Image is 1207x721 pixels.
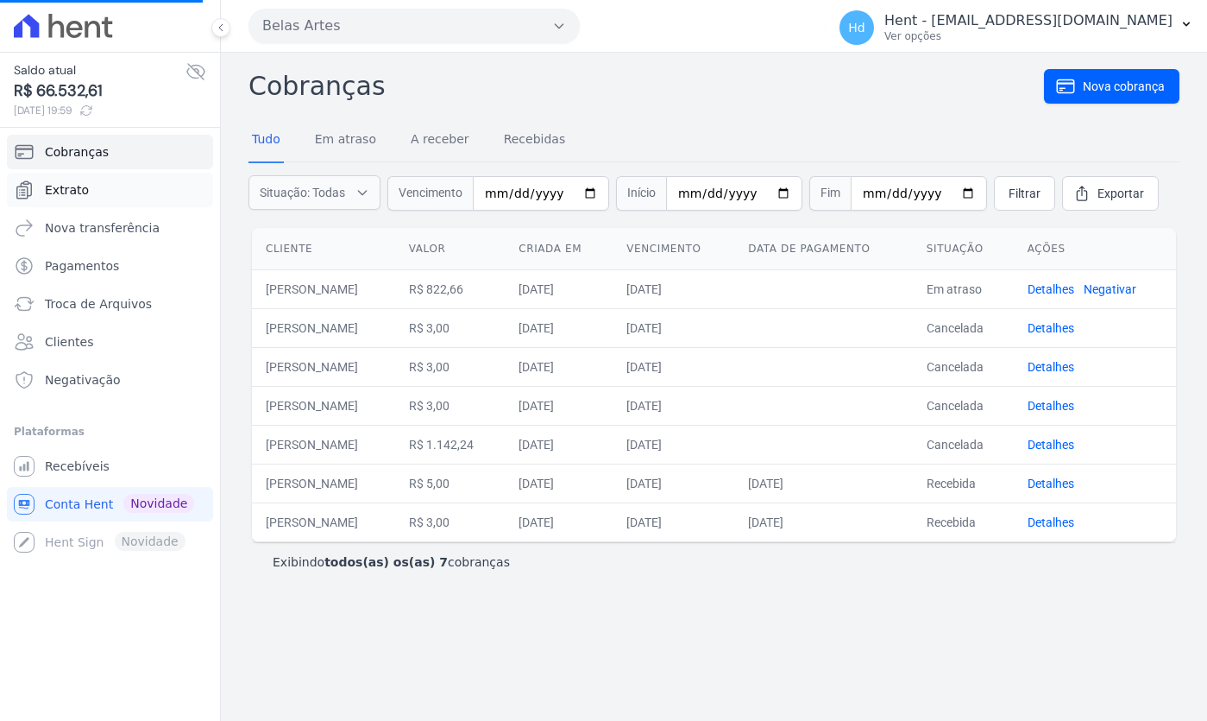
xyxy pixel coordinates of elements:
th: Criada em [505,228,613,270]
td: [DATE] [505,464,613,503]
th: Situação [913,228,1014,270]
nav: Sidebar [14,135,206,560]
span: Extrato [45,181,89,199]
a: Detalhes [1028,438,1074,452]
span: Nova transferência [45,219,160,237]
td: [DATE] [613,308,734,347]
td: [PERSON_NAME] [252,425,395,464]
th: Ações [1014,228,1176,270]
td: Cancelada [913,386,1014,425]
td: R$ 3,00 [395,308,506,347]
a: Detalhes [1028,282,1074,296]
td: [DATE] [505,269,613,308]
td: R$ 3,00 [395,386,506,425]
button: Hd Hent - [EMAIL_ADDRESS][DOMAIN_NAME] Ver opções [826,3,1207,52]
th: Data de pagamento [734,228,913,270]
td: [PERSON_NAME] [252,503,395,541]
td: [PERSON_NAME] [252,386,395,425]
a: Em atraso [311,118,380,163]
a: Extrato [7,173,213,207]
a: Recebíveis [7,449,213,484]
td: [DATE] [505,308,613,347]
a: Filtrar [994,176,1055,211]
th: Cliente [252,228,395,270]
span: Vencimento [387,176,473,211]
p: Exibindo cobranças [273,553,510,571]
a: Pagamentos [7,249,213,283]
span: Troca de Arquivos [45,295,152,313]
h2: Cobranças [248,66,1044,105]
a: Exportar [1062,176,1159,211]
td: R$ 5,00 [395,464,506,503]
td: [PERSON_NAME] [252,308,395,347]
a: Nova cobrança [1044,69,1179,104]
span: Conta Hent [45,496,113,513]
td: [DATE] [505,347,613,386]
span: Pagamentos [45,257,119,275]
p: Ver opções [884,29,1172,43]
span: Cobranças [45,143,109,161]
span: Fim [809,176,851,211]
span: Recebíveis [45,458,110,475]
td: Em atraso [913,269,1014,308]
a: Detalhes [1028,515,1074,529]
td: [PERSON_NAME] [252,464,395,503]
span: Saldo atual [14,61,185,79]
td: [PERSON_NAME] [252,269,395,308]
a: Negativação [7,363,213,397]
td: Cancelada [913,425,1014,464]
span: Hd [848,22,864,34]
a: Recebidas [500,118,569,163]
span: [DATE] 19:59 [14,103,185,118]
a: Cobranças [7,135,213,169]
button: Belas Artes [248,9,580,43]
td: [DATE] [613,464,734,503]
div: Plataformas [14,421,206,442]
a: Negativar [1084,282,1136,296]
b: todos(as) os(as) 7 [324,555,448,569]
td: R$ 3,00 [395,347,506,386]
td: [PERSON_NAME] [252,347,395,386]
span: Filtrar [1009,185,1040,202]
span: Negativação [45,371,121,389]
td: [DATE] [505,425,613,464]
td: Recebida [913,503,1014,541]
span: Novidade [123,494,194,513]
a: Detalhes [1028,477,1074,490]
td: [DATE] [613,386,734,425]
span: Exportar [1097,185,1144,202]
a: Troca de Arquivos [7,287,213,321]
th: Valor [395,228,506,270]
button: Situação: Todas [248,175,380,210]
p: Hent - [EMAIL_ADDRESS][DOMAIN_NAME] [884,12,1172,29]
th: Vencimento [613,228,734,270]
td: R$ 3,00 [395,503,506,541]
td: [DATE] [613,503,734,541]
a: Detalhes [1028,321,1074,335]
td: [DATE] [505,386,613,425]
span: Clientes [45,333,93,351]
td: [DATE] [505,503,613,541]
td: Cancelada [913,347,1014,386]
td: [DATE] [613,269,734,308]
td: [DATE] [734,464,913,503]
td: Cancelada [913,308,1014,347]
td: [DATE] [734,503,913,541]
span: Início [616,176,666,211]
td: [DATE] [613,425,734,464]
span: Situação: Todas [260,184,345,201]
a: Clientes [7,325,213,359]
td: R$ 822,66 [395,269,506,308]
span: Nova cobrança [1083,78,1165,95]
a: Nova transferência [7,211,213,245]
a: Detalhes [1028,360,1074,374]
td: R$ 1.142,24 [395,425,506,464]
td: [DATE] [613,347,734,386]
a: A receber [407,118,473,163]
a: Conta Hent Novidade [7,487,213,522]
td: Recebida [913,464,1014,503]
span: R$ 66.532,61 [14,79,185,103]
a: Tudo [248,118,284,163]
a: Detalhes [1028,399,1074,413]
